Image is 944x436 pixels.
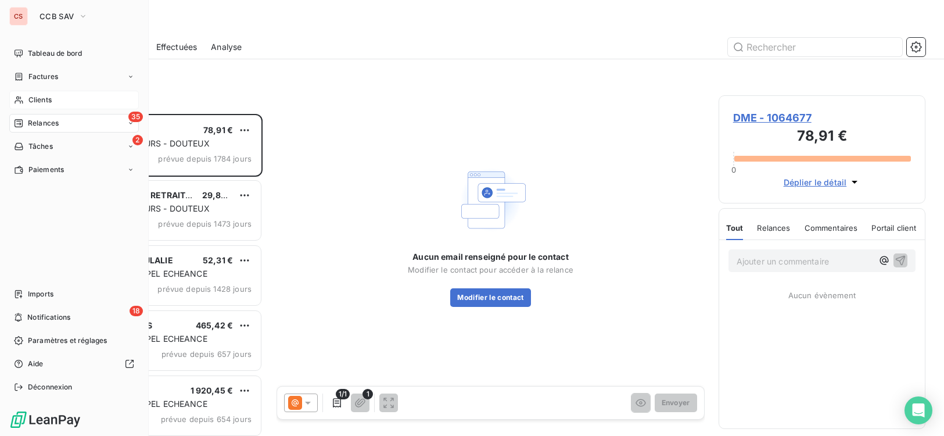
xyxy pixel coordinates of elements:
span: Tâches [28,141,53,152]
button: Déplier le détail [780,176,864,189]
span: Aucun email renseigné pour le contact [412,251,569,263]
input: Rechercher [728,38,902,56]
div: CS [9,7,28,26]
span: Paramètres et réglages [28,335,107,346]
span: prévue depuis 1428 jours [157,284,252,294]
span: 18 [130,306,143,316]
span: 1/1 [336,389,350,399]
div: Open Intercom Messenger [904,396,932,424]
span: 29,85 € [202,190,234,200]
span: 78,91 € [203,125,233,135]
span: 52,31 € [203,255,233,265]
span: prévue depuis 657 jours [161,349,252,359]
img: Empty state [454,163,528,237]
span: Déplier le détail [784,176,847,188]
span: Tableau de bord [28,48,82,59]
div: grid [56,114,263,436]
button: Modifier le contact [450,288,530,307]
span: Paiements [28,165,64,175]
span: Tout [726,223,744,233]
span: Déconnexion [28,382,73,392]
span: Aucun évènement [788,291,856,300]
span: Modifier le contact pour accéder à la relance [408,265,573,274]
span: 35 [128,112,143,122]
span: Aide [28,359,44,369]
span: Clients [28,95,52,105]
span: Effectuées [156,41,198,53]
span: 1 920,45 € [191,385,234,395]
img: Logo LeanPay [9,410,81,429]
span: Notifications [27,312,70,323]
span: CCB SAV [40,12,74,21]
span: 0 [731,165,736,174]
span: prévue depuis 1473 jours [158,219,252,228]
h3: 78,91 € [733,126,911,149]
span: 2 [132,135,143,145]
button: Envoyer [655,394,697,412]
span: prévue depuis 1784 jours [158,154,252,163]
span: 1 [362,389,373,399]
span: Relances [757,223,790,233]
span: Factures [28,72,58,82]
span: Relances [28,118,59,128]
span: Imports [28,289,53,299]
span: Portail client [871,223,916,233]
span: Commentaires [805,223,858,233]
span: DME - 1064677 [733,110,911,126]
span: Analyse [211,41,242,53]
a: Aide [9,355,139,373]
span: prévue depuis 654 jours [161,414,252,424]
span: 465,42 € [196,320,233,330]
